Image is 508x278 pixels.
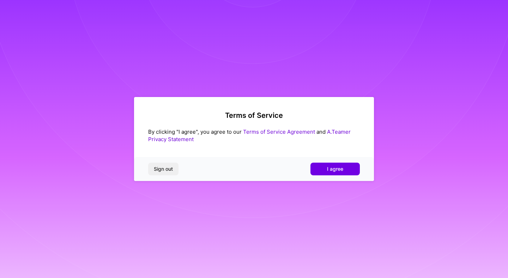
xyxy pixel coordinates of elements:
[310,163,360,175] button: I agree
[243,128,315,135] a: Terms of Service Agreement
[327,165,343,173] span: I agree
[148,111,360,120] h2: Terms of Service
[154,165,173,173] span: Sign out
[148,163,179,175] button: Sign out
[148,128,360,143] div: By clicking "I agree", you agree to our and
